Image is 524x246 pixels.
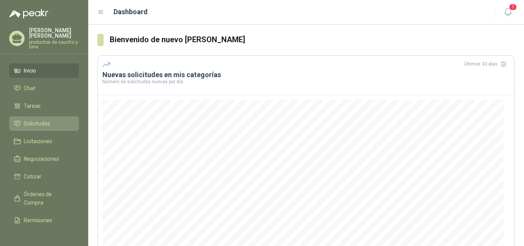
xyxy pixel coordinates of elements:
span: Tareas [24,102,41,110]
span: Negociaciones [24,155,59,163]
button: 1 [501,5,515,19]
h3: Nuevas solicitudes en mis categorías [102,70,510,79]
a: Órdenes de Compra [9,187,79,210]
span: Licitaciones [24,137,52,145]
a: Licitaciones [9,134,79,149]
div: Últimos 30 días [464,58,510,70]
a: Negociaciones [9,152,79,166]
p: productos de caucho y lona [29,40,79,49]
span: 1 [509,3,517,11]
a: Remisiones [9,213,79,228]
a: Cotizar [9,169,79,184]
span: Remisiones [24,216,52,225]
a: Chat [9,81,79,96]
span: Órdenes de Compra [24,190,72,207]
a: Tareas [9,99,79,113]
span: Cotizar [24,172,41,181]
img: Logo peakr [9,9,48,18]
a: Solicitudes [9,116,79,131]
h3: Bienvenido de nuevo [PERSON_NAME] [110,34,515,46]
a: Inicio [9,63,79,78]
h1: Dashboard [114,7,148,17]
p: Número de solicitudes nuevas por día [102,79,510,84]
p: [PERSON_NAME] [PERSON_NAME] [29,28,79,38]
span: Chat [24,84,35,92]
span: Solicitudes [24,119,50,128]
span: Inicio [24,66,36,75]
